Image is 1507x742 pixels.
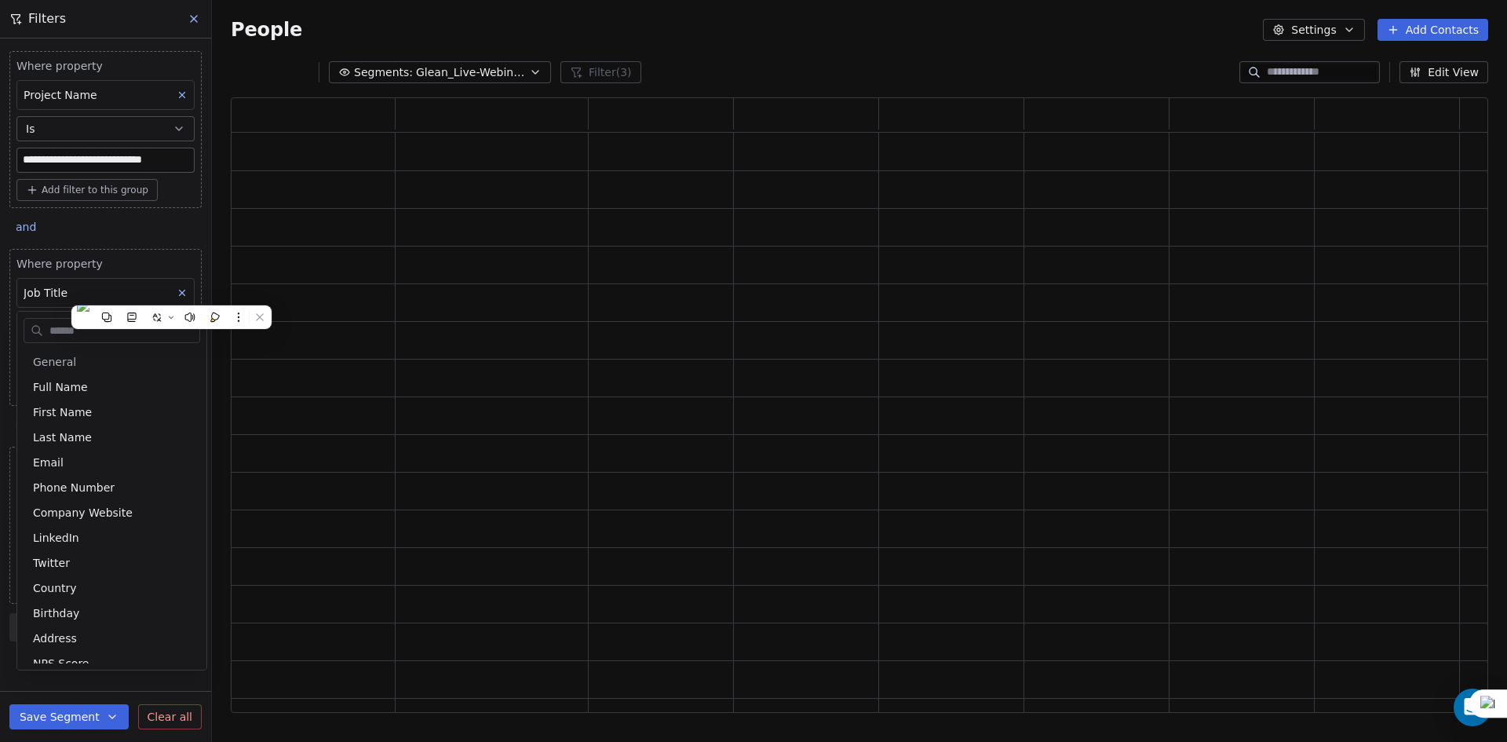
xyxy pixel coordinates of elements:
span: Address [33,631,77,646]
span: Birthday [33,605,79,621]
span: Company Website [33,505,133,521]
span: First Name [33,404,92,420]
span: Last Name [33,429,92,445]
span: Full Name [33,379,88,395]
span: LinkedIn [33,530,79,546]
span: Phone Number [33,480,115,495]
span: General [33,354,76,370]
span: NPS Score [33,656,89,671]
span: Country [33,580,77,596]
span: Twitter [33,555,70,571]
span: Email [33,455,64,470]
